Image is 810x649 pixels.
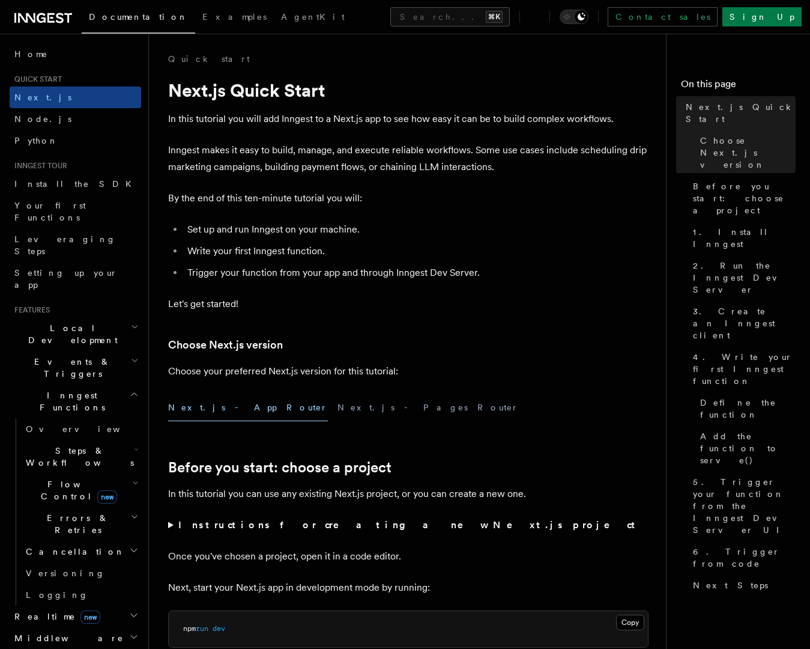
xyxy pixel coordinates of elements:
[486,11,503,23] kbd: ⌘K
[82,4,195,34] a: Documentation
[693,260,796,296] span: 2. Run the Inngest Dev Server
[688,300,796,346] a: 3. Create an Inngest client
[10,627,141,649] button: Middleware
[21,507,141,541] button: Errors & Retries
[722,7,802,26] a: Sign Up
[168,486,648,502] p: In this tutorial you can use any existing Next.js project, or you can create a new one.
[184,243,648,260] li: Write your first Inngest function.
[26,568,105,578] span: Versioning
[10,418,141,606] div: Inngest Functions
[10,606,141,627] button: Realtimenew
[10,75,62,84] span: Quick start
[693,476,796,536] span: 5. Trigger your function from the Inngest Dev Server UI
[693,305,796,341] span: 3. Create an Inngest client
[21,474,141,507] button: Flow Controlnew
[14,179,139,189] span: Install the SDK
[21,541,141,562] button: Cancellation
[168,190,648,207] p: By the end of this ten-minute tutorial you will:
[168,394,328,421] button: Next.js - App Router
[695,130,796,175] a: Choose Next.js version
[10,173,141,195] a: Install the SDK
[14,114,71,124] span: Node.js
[560,10,588,24] button: Toggle dark mode
[700,430,796,466] span: Add the function to serve()
[184,264,648,281] li: Trigger your function from your app and through Inngest Dev Server.
[168,517,648,534] summary: Instructions for creating a new Next.js project
[21,418,141,440] a: Overview
[700,397,796,421] span: Define the function
[97,490,117,504] span: new
[14,136,58,145] span: Python
[21,512,130,536] span: Errors & Retries
[693,579,768,591] span: Next Steps
[168,296,648,312] p: Let's get started!
[337,394,519,421] button: Next.js - Pages Router
[281,12,345,22] span: AgentKit
[688,574,796,596] a: Next Steps
[178,519,640,531] strong: Instructions for creating a new Next.js project
[10,195,141,228] a: Your first Functions
[10,389,130,413] span: Inngest Functions
[681,96,796,130] a: Next.js Quick Start
[168,79,648,101] h1: Next.js Quick Start
[168,111,648,127] p: In this tutorial you will add Inngest to a Next.js app to see how easy it can be to build complex...
[183,624,196,633] span: npm
[693,546,796,570] span: 6. Trigger from code
[14,93,71,102] span: Next.js
[10,632,124,644] span: Middleware
[10,228,141,262] a: Leveraging Steps
[10,317,141,351] button: Local Development
[10,87,141,108] a: Next.js
[168,459,391,476] a: Before you start: choose a project
[168,548,648,565] p: Once you've chosen a project, open it in a code editor.
[10,161,67,171] span: Inngest tour
[21,546,125,558] span: Cancellation
[10,356,131,380] span: Events & Triggers
[693,351,796,387] span: 4. Write your first Inngest function
[80,611,100,624] span: new
[10,130,141,151] a: Python
[10,262,141,296] a: Setting up your app
[168,142,648,175] p: Inngest makes it easy to build, manage, and execute reliable workflows. Some use cases include sc...
[608,7,718,26] a: Contact sales
[686,101,796,125] span: Next.js Quick Start
[688,346,796,392] a: 4. Write your first Inngest function
[26,590,88,600] span: Logging
[616,615,644,630] button: Copy
[14,268,118,290] span: Setting up your app
[168,337,283,353] a: Choose Next.js version
[14,234,116,256] span: Leveraging Steps
[168,53,250,65] a: Quick start
[688,221,796,255] a: 1. Install Inngest
[10,108,141,130] a: Node.js
[10,385,141,418] button: Inngest Functions
[688,255,796,300] a: 2. Run the Inngest Dev Server
[21,584,141,606] a: Logging
[89,12,188,22] span: Documentation
[693,226,796,250] span: 1. Install Inngest
[695,425,796,471] a: Add the function to serve()
[21,440,141,474] button: Steps & Workflows
[688,471,796,541] a: 5. Trigger your function from the Inngest Dev Server UI
[695,392,796,425] a: Define the function
[21,562,141,584] a: Versioning
[681,77,796,96] h4: On this page
[693,180,796,216] span: Before you start: choose a project
[390,7,510,26] button: Search...⌘K
[10,611,100,623] span: Realtime
[10,322,131,346] span: Local Development
[10,305,50,315] span: Features
[168,363,648,380] p: Choose your preferred Next.js version for this tutorial:
[213,624,225,633] span: dev
[14,201,86,222] span: Your first Functions
[195,4,274,32] a: Examples
[688,175,796,221] a: Before you start: choose a project
[700,135,796,171] span: Choose Next.js version
[184,221,648,238] li: Set up and run Inngest on your machine.
[21,445,134,469] span: Steps & Workflows
[688,541,796,574] a: 6. Trigger from code
[10,43,141,65] a: Home
[10,351,141,385] button: Events & Triggers
[14,48,48,60] span: Home
[274,4,352,32] a: AgentKit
